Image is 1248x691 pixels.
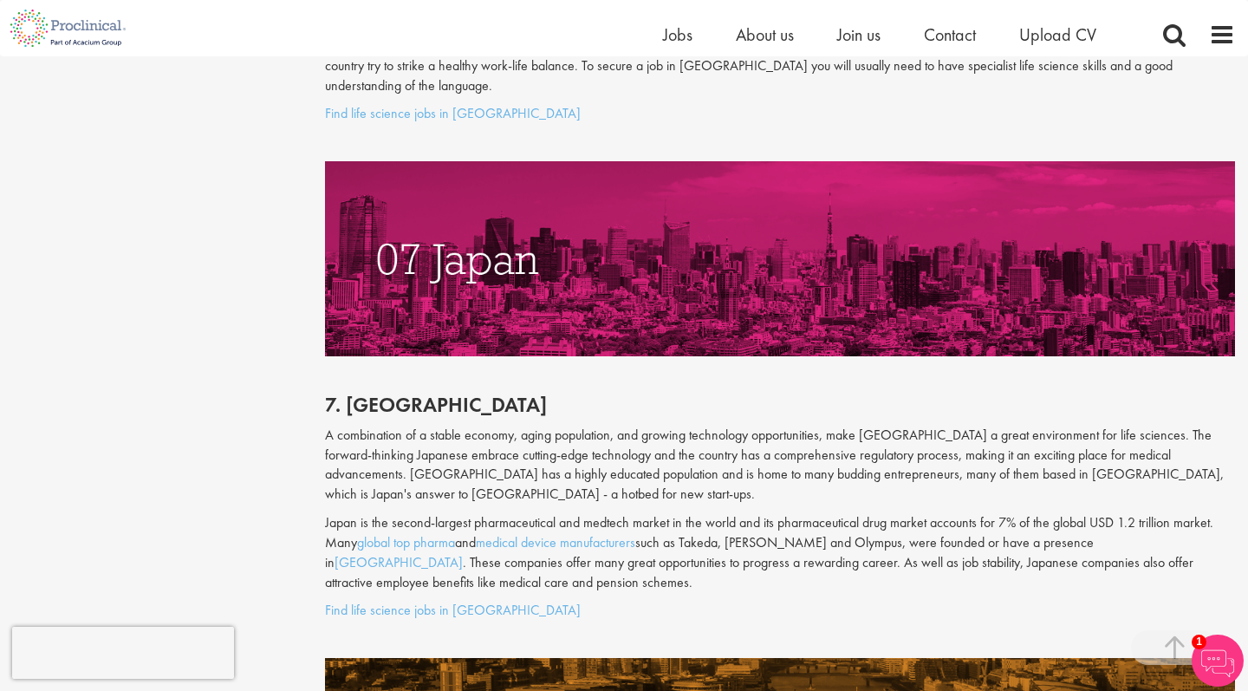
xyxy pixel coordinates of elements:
a: Upload CV [1019,23,1096,46]
a: Join us [837,23,881,46]
a: global top pharma [357,533,455,551]
a: medical device manufacturers [476,533,635,551]
p: A combination of a stable economy, aging population, and growing technology opportunities, make [... [325,426,1235,505]
a: Find life science jobs in [GEOGRAPHIC_DATA] [325,104,581,122]
p: Japan is the second-largest pharmaceutical and medtech market in the world and its pharmaceutical... [325,513,1235,592]
img: Chatbot [1192,635,1244,687]
a: Find life science jobs in [GEOGRAPHIC_DATA] [325,601,581,619]
h2: 7. [GEOGRAPHIC_DATA] [325,394,1235,416]
a: Contact [924,23,976,46]
a: [GEOGRAPHIC_DATA] [335,553,463,571]
p: Rich in culture and spectacular landscapes, [GEOGRAPHIC_DATA] offers a relaxed way of life. Famil... [325,36,1235,96]
a: Jobs [663,23,692,46]
iframe: reCAPTCHA [12,627,234,679]
a: About us [736,23,794,46]
span: 1 [1192,635,1206,649]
